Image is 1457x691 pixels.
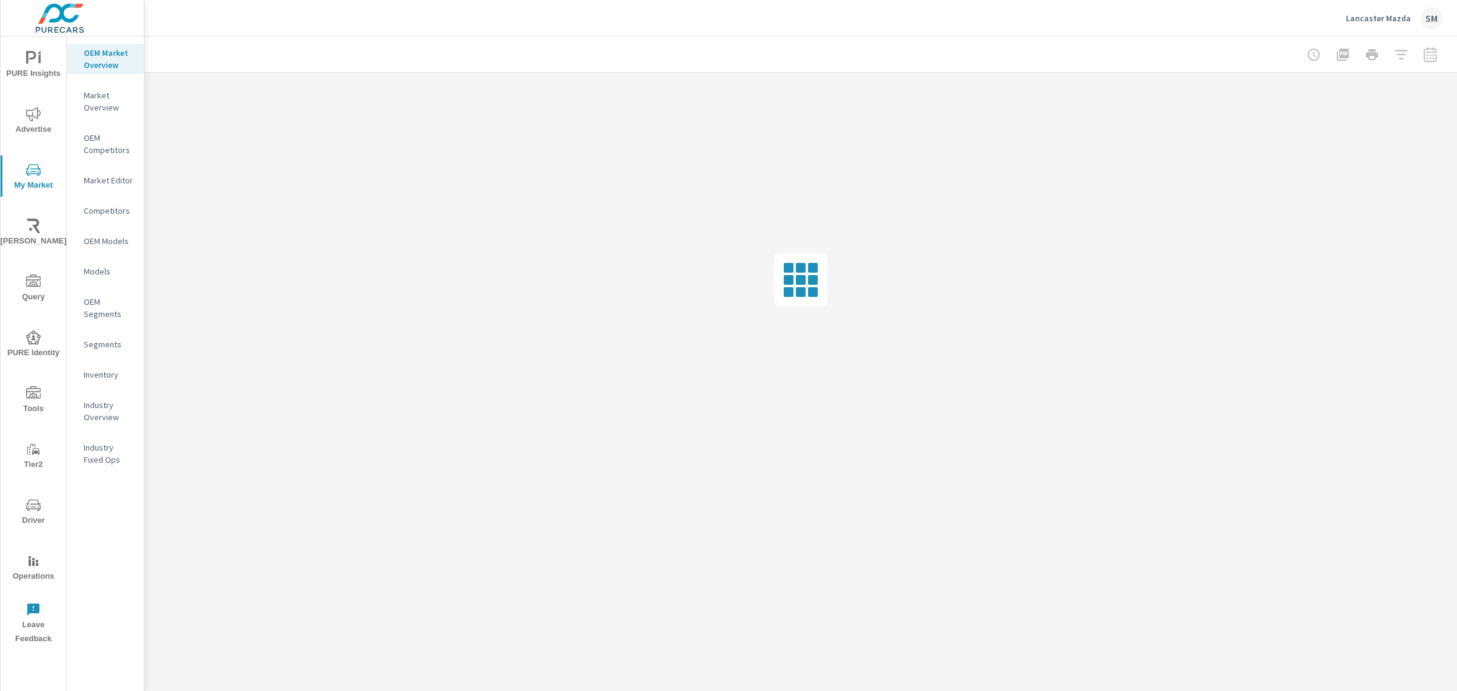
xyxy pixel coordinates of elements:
div: Segments [67,335,144,353]
span: Driver [4,498,63,528]
span: My Market [4,163,63,192]
p: Competitors [84,205,134,217]
span: Tier2 [4,442,63,472]
p: Industry Fixed Ops [84,441,134,466]
span: Query [4,274,63,304]
span: [PERSON_NAME] [4,219,63,248]
div: OEM Segments [67,293,144,323]
span: PURE Insights [4,51,63,81]
p: OEM Models [84,235,134,247]
p: Models [84,265,134,277]
p: Industry Overview [84,399,134,423]
p: Segments [84,338,134,350]
div: OEM Competitors [67,129,144,159]
span: Tools [4,386,63,416]
p: OEM Market Overview [84,47,134,71]
div: OEM Models [67,232,144,250]
div: Market Editor [67,171,144,189]
div: Industry Fixed Ops [67,438,144,469]
p: Inventory [84,369,134,381]
p: OEM Competitors [84,132,134,156]
p: OEM Segments [84,296,134,320]
span: Advertise [4,107,63,137]
div: nav menu [1,36,66,651]
div: Inventory [67,366,144,384]
div: Market Overview [67,86,144,117]
span: Leave Feedback [4,602,63,646]
p: Lancaster Mazda [1346,13,1411,24]
span: PURE Identity [4,330,63,360]
div: Models [67,262,144,281]
div: OEM Market Overview [67,44,144,74]
div: SM [1421,7,1442,29]
div: Competitors [67,202,144,220]
p: Market Overview [84,89,134,114]
span: Operations [4,554,63,584]
p: Market Editor [84,174,134,186]
div: Industry Overview [67,396,144,426]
